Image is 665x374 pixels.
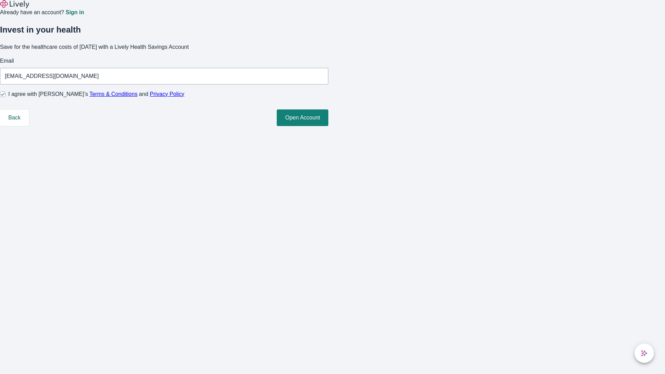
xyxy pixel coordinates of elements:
button: chat [635,344,654,363]
a: Sign in [65,10,84,15]
svg: Lively AI Assistant [641,350,648,357]
span: I agree with [PERSON_NAME]’s and [8,90,184,98]
a: Terms & Conditions [89,91,138,97]
a: Privacy Policy [150,91,185,97]
button: Open Account [277,109,328,126]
